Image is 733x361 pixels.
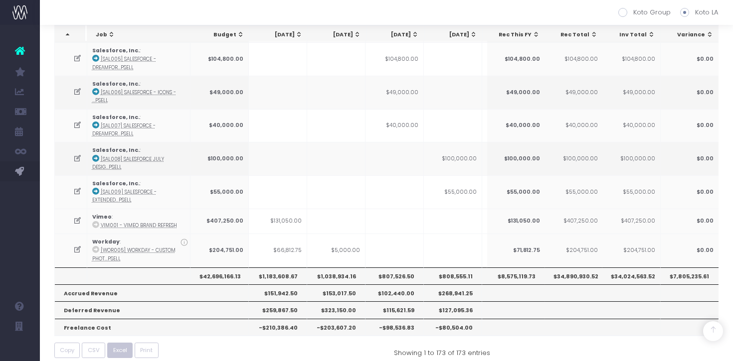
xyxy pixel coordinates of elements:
[82,343,105,358] button: CSV
[482,267,541,284] th: $1,168,676.63
[140,346,153,355] span: Print
[101,222,177,229] abbr: VIM001 - Vimeo Brand Refresh
[190,42,249,76] td: $104,800.00
[190,109,249,142] td: $40,000.00
[135,343,159,358] button: Print
[88,346,100,355] span: CSV
[92,238,120,245] strong: Workday
[92,146,140,154] strong: Salesforce, Inc.
[55,301,249,318] th: Deferred Revenue
[487,25,546,44] th: Rec This FY: activate to sort column ascending
[487,175,545,209] td: $55,000.00
[87,42,190,76] td: :
[487,267,545,284] th: $8,575,119.73
[660,25,719,44] th: Variance: activate to sort column ascending
[487,142,545,175] td: $100,000.00
[618,7,671,17] label: Koto Group
[92,247,176,261] abbr: [WOR005] Workday - Custom Photoshoot - Upsell
[424,319,482,336] th: -$80,504.00
[366,42,424,76] td: $104,800.00
[602,209,660,234] td: $407,250.00
[307,301,366,318] th: $323,150.00
[660,175,719,209] td: $0.00
[545,25,603,44] th: Rec Total: activate to sort column ascending
[545,209,603,234] td: $407,250.00
[433,31,477,39] div: [DATE]
[366,76,424,109] td: $49,000.00
[107,343,133,358] button: Excel
[55,25,85,44] th: : activate to sort column descending
[602,234,660,267] td: $204,751.00
[375,31,419,39] div: [DATE]
[424,301,482,318] th: $127,095.36
[54,343,80,358] button: Copy
[249,209,307,234] td: $131,050.00
[190,175,249,209] td: $55,000.00
[87,142,190,175] td: :
[92,80,140,88] strong: Salesforce, Inc.
[424,284,482,301] th: $268,941.25
[487,234,545,267] td: $71,812.75
[200,31,244,39] div: Budget
[545,267,603,284] th: $34,890,930.52
[545,76,603,109] td: $49,000.00
[545,234,603,267] td: $204,751.00
[366,109,424,142] td: $40,000.00
[487,42,545,76] td: $104,800.00
[96,31,187,39] div: Job
[249,319,307,336] th: -$210,386.40
[12,341,27,356] img: images/default_profile_image.png
[660,142,719,175] td: $0.00
[366,301,424,318] th: $115,621.59
[92,56,156,70] abbr: [SAL005] Salesforce - Dreamforce Theme - Brand - Upsell
[554,31,598,39] div: Rec Total
[92,156,164,170] abbr: [SAL008] Salesforce July Design Support - Brand - Upsell
[249,267,307,284] th: $1,183,608.67
[487,76,545,109] td: $49,000.00
[366,319,424,336] th: -$98,536.83
[602,76,660,109] td: $49,000.00
[190,234,249,267] td: $204,751.00
[249,301,307,318] th: $259,867.50
[55,319,249,336] th: Freelance Cost
[366,25,425,44] th: Jun 25: activate to sort column ascending
[487,109,545,142] td: $40,000.00
[424,25,483,44] th: Jul 25: activate to sort column ascending
[87,109,190,142] td: :
[249,284,307,301] th: $151,942.50
[660,76,719,109] td: $0.00
[660,267,719,284] th: $7,805,235.61
[87,234,190,267] td: :
[92,180,140,187] strong: Salesforce, Inc.
[482,319,541,336] th: -$120,225.70
[259,31,303,39] div: [DATE]
[191,25,250,44] th: Budget: activate to sort column ascending
[308,25,366,44] th: May 25: activate to sort column ascending
[602,142,660,175] td: $100,000.00
[87,175,190,209] td: :
[190,267,249,284] th: $42,696,166.13
[669,31,713,39] div: Variance
[424,175,482,209] td: $55,000.00
[87,25,193,44] th: Job: activate to sort column ascending
[55,284,249,301] th: Accrued Revenue
[545,175,603,209] td: $55,000.00
[366,267,424,284] th: $807,526.50
[680,7,718,17] label: Koto LA
[487,209,545,234] td: $131,050.00
[60,346,74,355] span: Copy
[482,301,541,318] th: $196,467.00
[602,175,660,209] td: $55,000.00
[602,25,661,44] th: Inv Total: activate to sort column ascending
[190,142,249,175] td: $100,000.00
[424,142,482,175] td: $100,000.00
[424,267,482,284] th: $808,555.11
[496,31,540,39] div: Rec This FY
[545,142,603,175] td: $100,000.00
[92,89,176,104] abbr: [SAL006] Salesforce - Icons - Brand - Upsell
[249,234,307,267] td: $66,812.75
[660,234,719,267] td: $0.00
[545,42,603,76] td: $104,800.00
[602,42,660,76] td: $104,800.00
[92,213,112,221] strong: Vimeo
